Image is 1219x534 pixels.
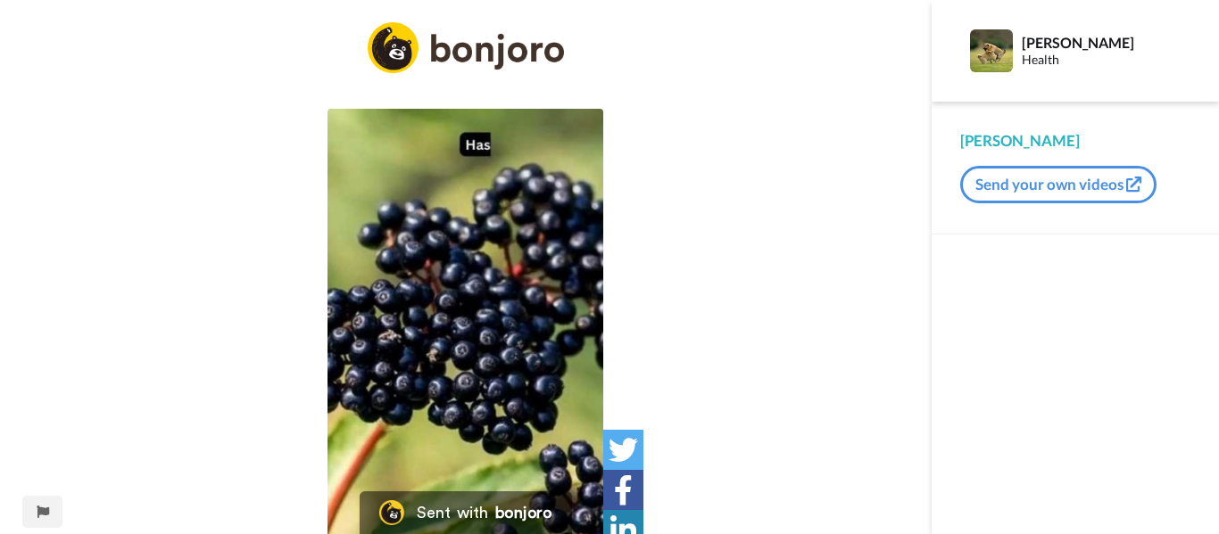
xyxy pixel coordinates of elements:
[379,500,404,525] img: Bonjoro Logo
[970,29,1013,72] img: Profile Image
[1022,53,1190,68] div: Health
[960,130,1190,152] div: [PERSON_NAME]
[417,505,488,521] div: Sent with
[1022,34,1190,51] div: [PERSON_NAME]
[360,491,572,534] a: Bonjoro LogoSent withbonjoro
[960,166,1157,203] button: Send your own videos
[368,22,564,73] img: logo_full.png
[495,505,552,521] div: bonjoro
